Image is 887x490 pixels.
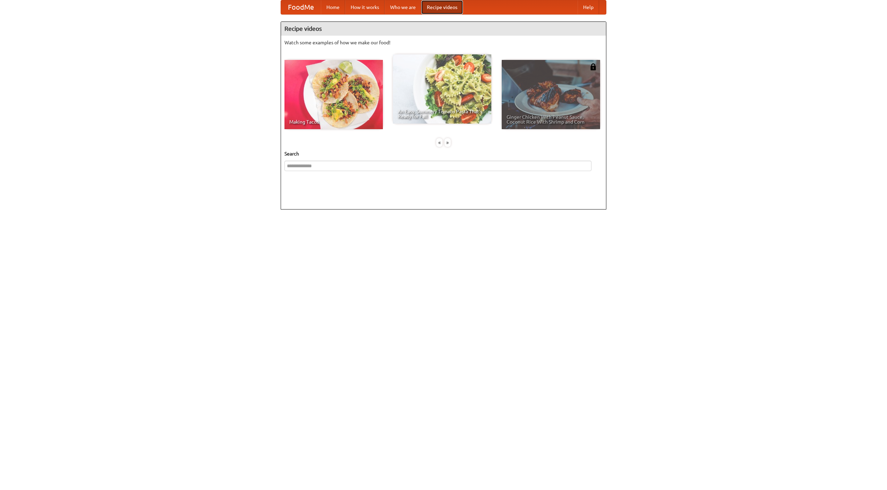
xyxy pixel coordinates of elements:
a: FoodMe [281,0,321,14]
p: Watch some examples of how we make our food! [284,39,603,46]
h4: Recipe videos [281,22,606,36]
a: Making Tacos [284,60,383,129]
a: Recipe videos [421,0,463,14]
span: Making Tacos [289,119,378,124]
a: How it works [345,0,385,14]
div: » [445,138,451,147]
a: Home [321,0,345,14]
a: Help [578,0,599,14]
span: An Easy, Summery Tomato Pasta That's Ready for Fall [398,109,486,119]
div: « [436,138,442,147]
h5: Search [284,150,603,157]
img: 483408.png [590,63,597,70]
a: An Easy, Summery Tomato Pasta That's Ready for Fall [393,54,491,124]
a: Who we are [385,0,421,14]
